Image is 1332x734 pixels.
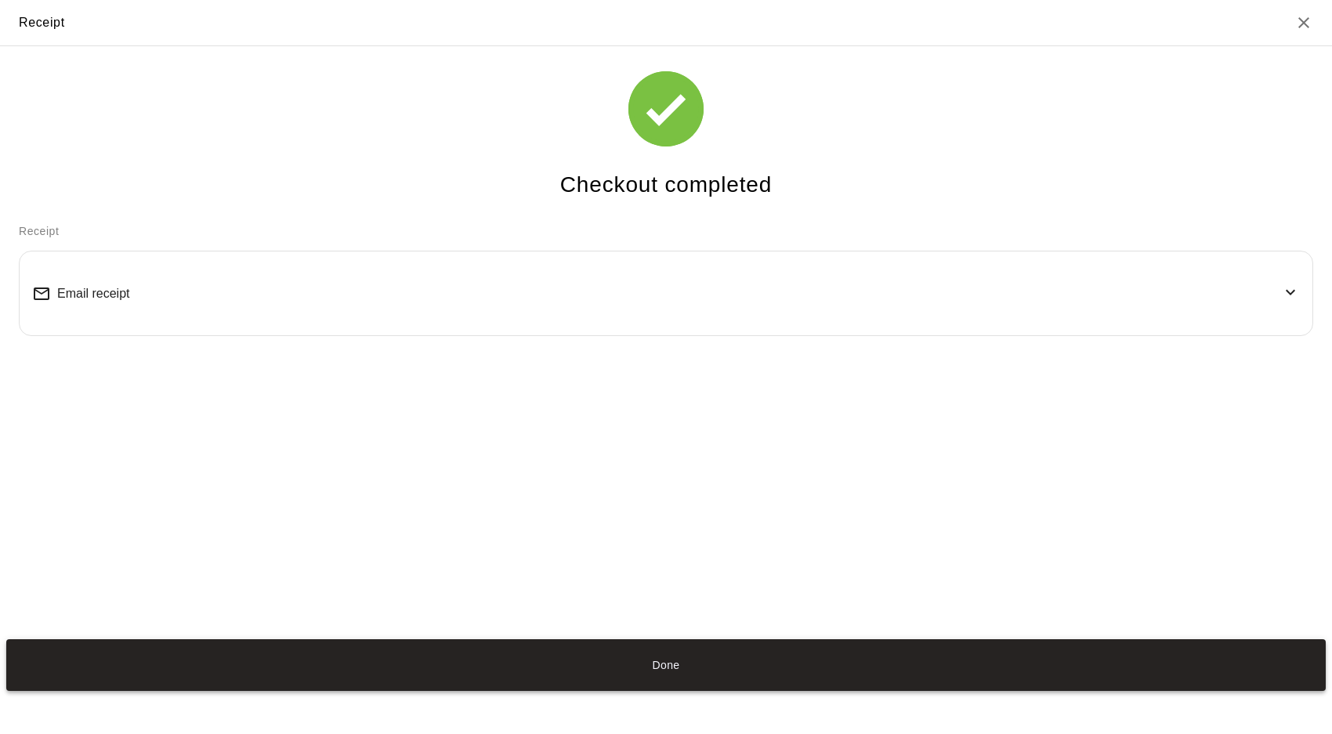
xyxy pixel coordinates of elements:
[6,639,1326,691] button: Done
[57,287,129,301] span: Email receipt
[560,172,772,199] h4: Checkout completed
[19,13,65,33] div: Receipt
[19,223,1313,240] p: Receipt
[1294,13,1313,32] button: Close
